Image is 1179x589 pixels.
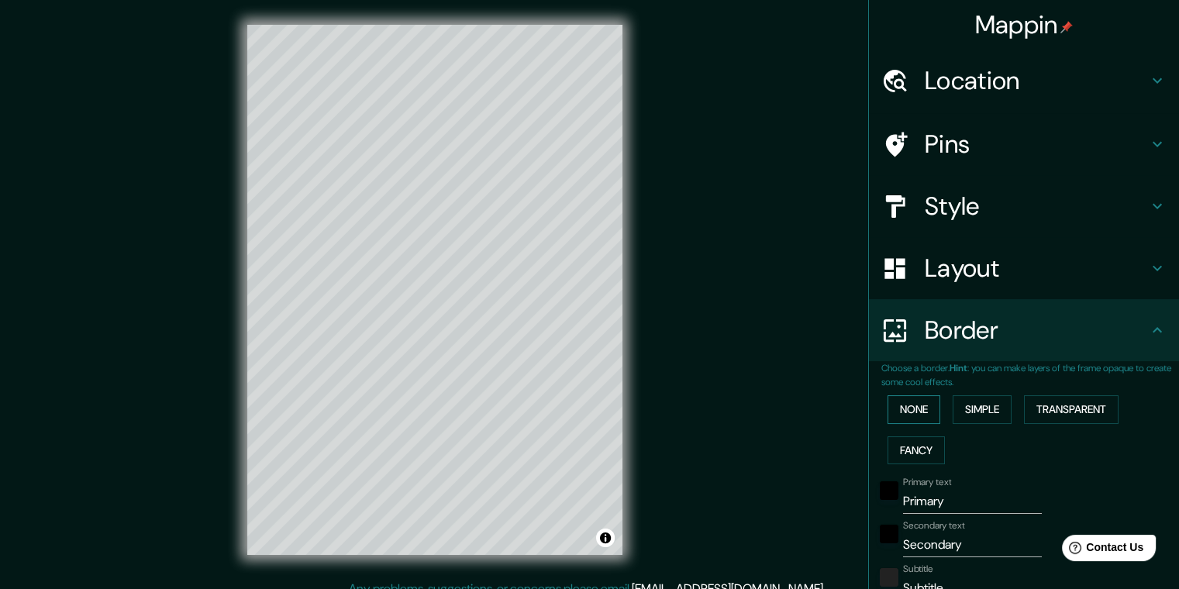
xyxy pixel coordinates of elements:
[903,563,933,576] label: Subtitle
[925,191,1148,222] h4: Style
[903,519,965,532] label: Secondary text
[596,529,615,547] button: Toggle attribution
[1041,529,1162,572] iframe: Help widget launcher
[869,299,1179,361] div: Border
[880,568,898,587] button: color-222222
[925,315,1148,346] h4: Border
[881,361,1179,389] p: Choose a border. : you can make layers of the frame opaque to create some cool effects.
[975,9,1074,40] h4: Mappin
[953,395,1012,424] button: Simple
[950,362,967,374] b: Hint
[888,395,940,424] button: None
[903,476,951,489] label: Primary text
[880,525,898,543] button: black
[869,113,1179,175] div: Pins
[869,237,1179,299] div: Layout
[880,481,898,500] button: black
[888,436,945,465] button: Fancy
[925,129,1148,160] h4: Pins
[925,65,1148,96] h4: Location
[1060,21,1073,33] img: pin-icon.png
[1024,395,1119,424] button: Transparent
[925,253,1148,284] h4: Layout
[869,50,1179,112] div: Location
[869,175,1179,237] div: Style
